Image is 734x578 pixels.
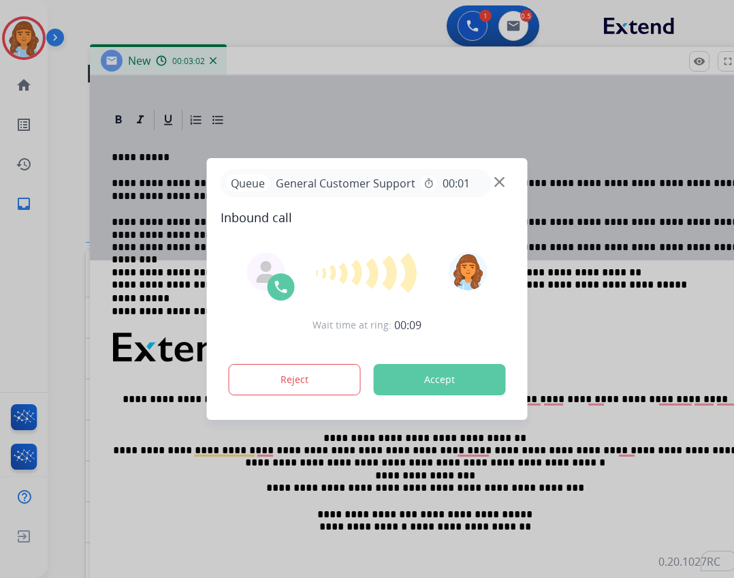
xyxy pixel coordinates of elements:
span: 00:09 [394,317,421,333]
span: General Customer Support [270,175,421,192]
p: 0.20.1027RC [658,553,720,570]
button: Reject [229,364,361,395]
p: Queue [226,174,270,192]
span: Wait time at ring: [313,318,392,332]
img: agent-avatar [255,261,277,283]
img: call-icon [273,279,289,295]
span: Inbound call [221,208,514,227]
img: close-button [494,177,505,187]
img: avatar [449,252,487,290]
mat-icon: timer [424,178,434,189]
span: 00:01 [443,175,470,192]
button: Accept [374,364,506,395]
